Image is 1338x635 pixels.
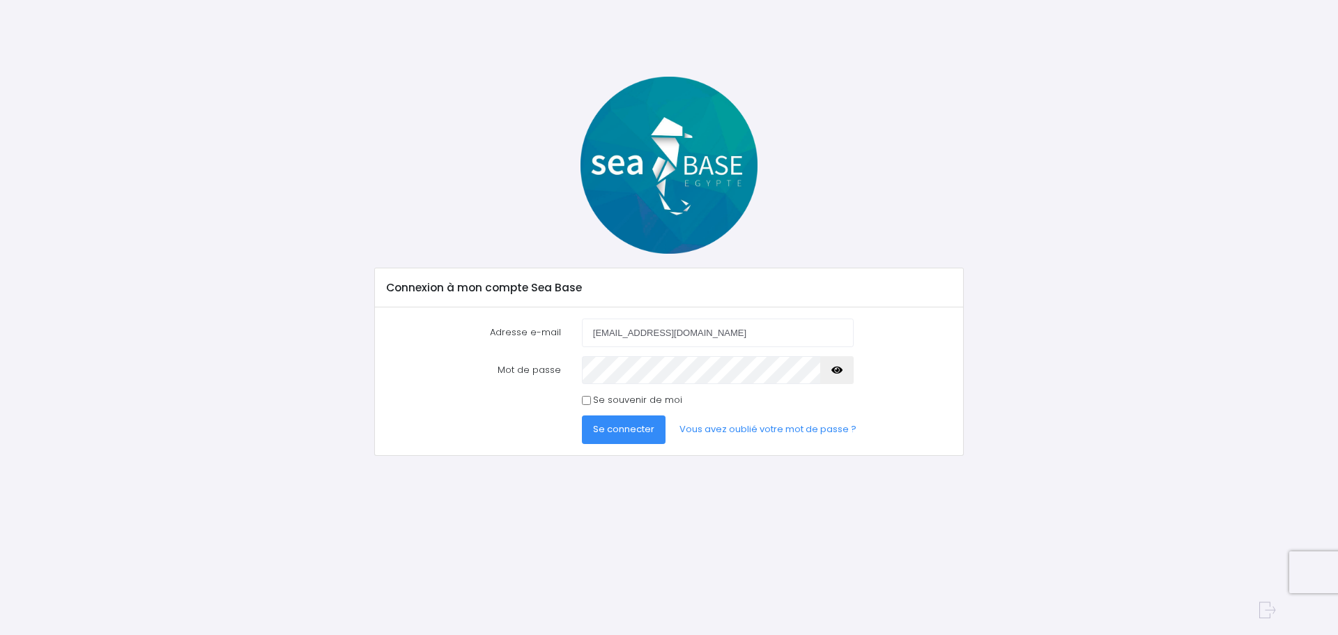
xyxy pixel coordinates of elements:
[376,319,571,346] label: Adresse e-mail
[593,393,682,407] label: Se souvenir de moi
[375,268,962,307] div: Connexion à mon compte Sea Base
[376,356,571,384] label: Mot de passe
[582,415,666,443] button: Se connecter
[593,422,654,436] span: Se connecter
[668,415,868,443] a: Vous avez oublié votre mot de passe ?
